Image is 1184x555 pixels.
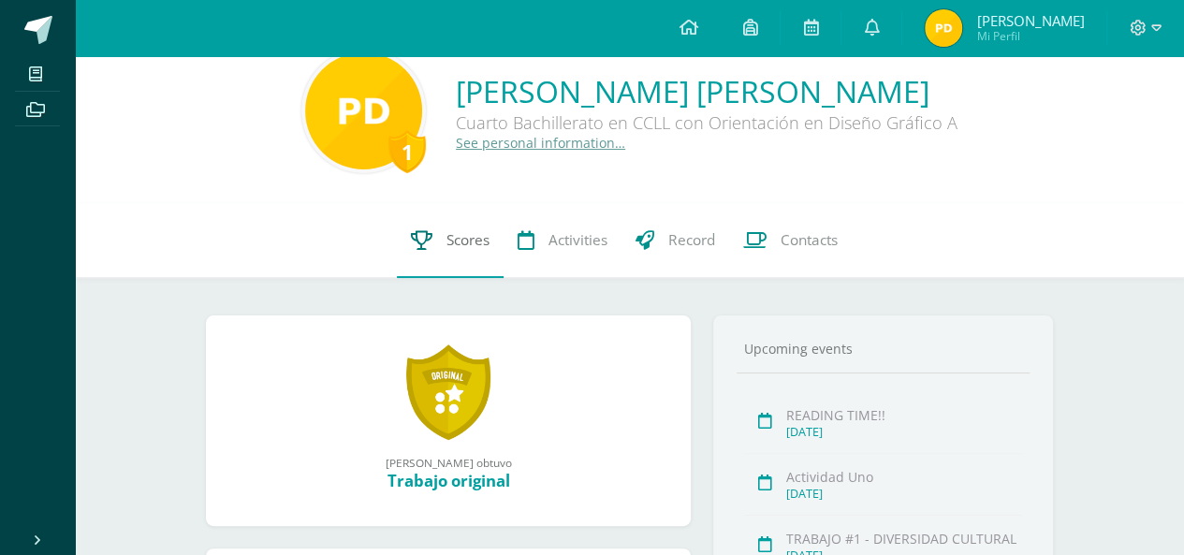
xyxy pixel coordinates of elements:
div: Actividad Uno [786,468,1022,486]
div: 1 [388,130,426,173]
a: Contacts [729,203,852,278]
div: [DATE] [786,424,1022,440]
span: Activities [548,230,607,250]
a: Activities [504,203,621,278]
span: [PERSON_NAME] [976,11,1084,30]
img: 62dc302cc454b2a441231572600ff8b2.png [305,52,422,169]
div: TRABAJO #1 - DIVERSIDAD CULTURAL [786,530,1022,548]
a: See personal information… [456,134,625,152]
img: 760669a201a07a8a0c58fa0d8166614b.png [925,9,962,47]
a: Record [621,203,729,278]
div: [PERSON_NAME] obtuvo [225,455,672,470]
a: Scores [397,203,504,278]
span: Contacts [781,230,838,250]
span: Scores [446,230,490,250]
div: [DATE] [786,486,1022,502]
div: Cuarto Bachillerato en CCLL con Orientación en Diseño Gráfico A [456,111,957,134]
div: READING TIME!! [786,406,1022,424]
a: [PERSON_NAME] [PERSON_NAME] [456,71,957,111]
span: Mi Perfil [976,28,1084,44]
span: Record [668,230,715,250]
div: Trabajo original [225,470,672,491]
div: Upcoming events [737,340,1030,358]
